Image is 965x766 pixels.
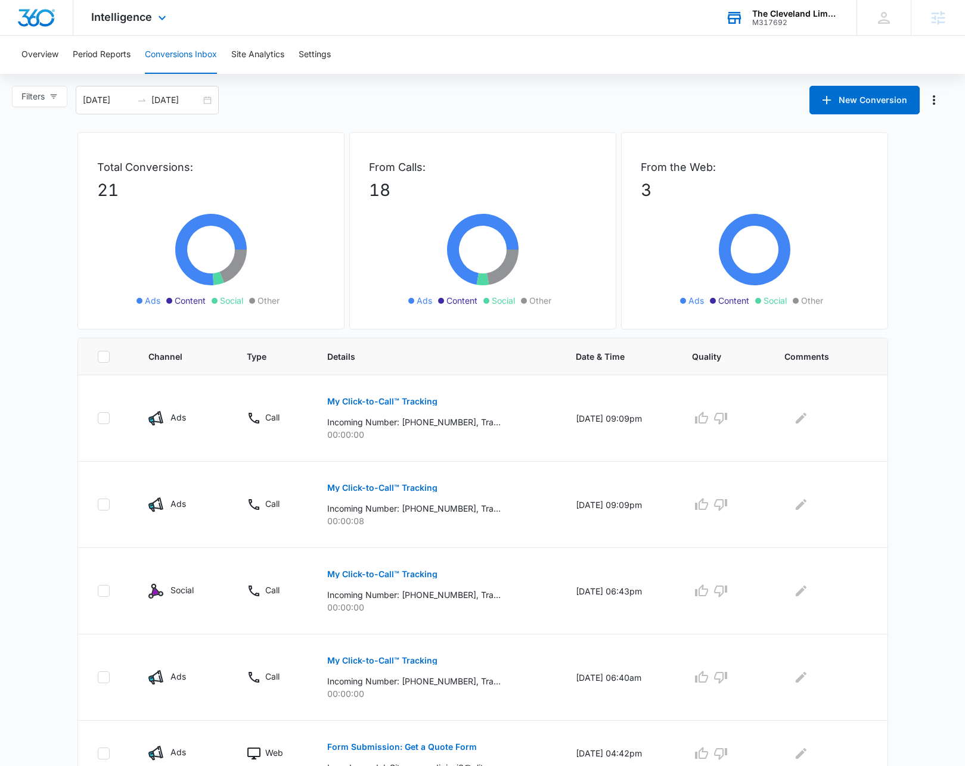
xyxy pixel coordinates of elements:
[492,294,515,307] span: Social
[752,18,839,27] div: account id
[561,548,678,634] td: [DATE] 06:43pm
[924,91,944,110] button: Manage Numbers
[641,159,868,175] p: From the Web:
[265,497,280,510] p: Call
[327,675,501,687] p: Incoming Number: [PHONE_NUMBER], Tracking Number: [PHONE_NUMBER], Ring To: [PHONE_NUMBER], Caller...
[137,95,147,105] span: swap-right
[175,294,206,307] span: Content
[718,294,749,307] span: Content
[446,294,477,307] span: Content
[299,36,331,74] button: Settings
[792,668,811,687] button: Edit Comments
[641,178,868,203] p: 3
[327,350,530,363] span: Details
[692,350,739,363] span: Quality
[137,95,147,105] span: to
[83,94,132,107] input: Start date
[561,462,678,548] td: [DATE] 09:09pm
[327,428,547,441] p: 00:00:00
[145,294,160,307] span: Ads
[21,36,58,74] button: Overview
[220,294,243,307] span: Social
[327,560,437,588] button: My Click-to-Call™ Tracking
[170,497,186,510] p: Ads
[764,294,787,307] span: Social
[688,294,704,307] span: Ads
[327,743,477,751] p: Form Submission: Get a Quote Form
[257,294,280,307] span: Other
[561,634,678,721] td: [DATE] 06:40am
[327,601,547,614] p: 00:00:00
[327,733,477,761] button: Form Submission: Get a Quote Form
[752,9,839,18] div: account name
[91,11,152,23] span: Intelligence
[327,387,437,416] button: My Click-to-Call™ Tracking
[73,36,131,74] button: Period Reports
[417,294,432,307] span: Ads
[561,375,678,462] td: [DATE] 09:09pm
[327,474,437,502] button: My Click-to-Call™ Tracking
[265,670,280,683] p: Call
[327,397,437,406] p: My Click-to-Call™ Tracking
[792,409,811,428] button: Edit Comments
[265,584,280,596] p: Call
[792,495,811,514] button: Edit Comments
[170,670,186,683] p: Ads
[801,294,823,307] span: Other
[369,178,597,203] p: 18
[792,581,811,600] button: Edit Comments
[792,744,811,763] button: Edit Comments
[145,36,217,74] button: Conversions Inbox
[148,350,201,363] span: Channel
[265,411,280,424] p: Call
[327,484,437,492] p: My Click-to-Call™ Tracking
[21,90,45,103] span: Filters
[12,86,67,107] button: Filters
[231,36,284,74] button: Site Analytics
[327,656,437,665] p: My Click-to-Call™ Tracking
[97,159,325,175] p: Total Conversions:
[170,411,186,424] p: Ads
[327,502,501,515] p: Incoming Number: [PHONE_NUMBER], Tracking Number: [PHONE_NUMBER], Ring To: [PHONE_NUMBER], Caller...
[265,746,283,759] p: Web
[809,86,920,114] button: New Conversion
[97,178,325,203] p: 21
[327,588,501,601] p: Incoming Number: [PHONE_NUMBER], Tracking Number: [PHONE_NUMBER], Ring To: [PHONE_NUMBER], Caller...
[327,687,547,700] p: 00:00:00
[151,94,201,107] input: End date
[170,746,186,758] p: Ads
[327,570,437,578] p: My Click-to-Call™ Tracking
[369,159,597,175] p: From Calls:
[327,515,547,527] p: 00:00:08
[327,416,501,428] p: Incoming Number: [PHONE_NUMBER], Tracking Number: [PHONE_NUMBER], Ring To: [PHONE_NUMBER], Caller...
[529,294,551,307] span: Other
[784,350,851,363] span: Comments
[576,350,646,363] span: Date & Time
[327,646,437,675] button: My Click-to-Call™ Tracking
[247,350,281,363] span: Type
[170,584,194,596] p: Social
